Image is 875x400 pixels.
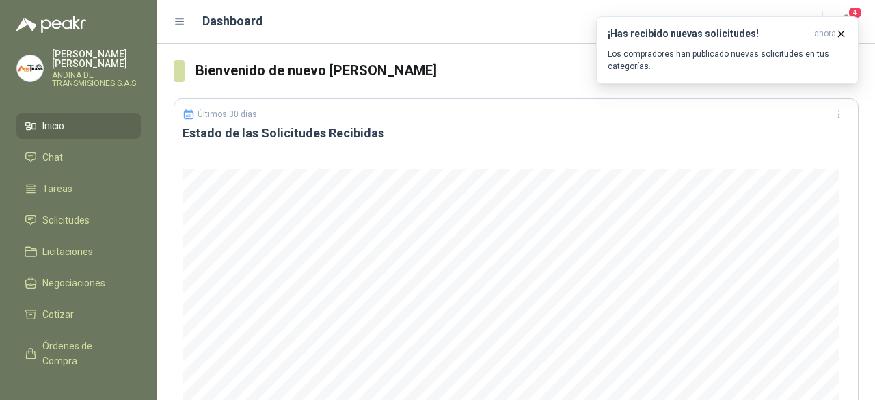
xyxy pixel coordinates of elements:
h1: Dashboard [202,12,263,31]
span: Tareas [42,181,72,196]
h3: Bienvenido de nuevo [PERSON_NAME] [196,60,859,81]
img: Logo peakr [16,16,86,33]
p: ANDINA DE TRANSMISIONES S.A.S [52,71,141,88]
a: Licitaciones [16,239,141,265]
a: Inicio [16,113,141,139]
img: Company Logo [17,55,43,81]
a: Órdenes de Compra [16,333,141,374]
span: Órdenes de Compra [42,338,128,369]
span: Solicitudes [42,213,90,228]
a: Negociaciones [16,270,141,296]
span: Cotizar [42,307,74,322]
span: Licitaciones [42,244,93,259]
a: Cotizar [16,302,141,328]
span: Inicio [42,118,64,133]
a: Solicitudes [16,207,141,233]
span: 4 [848,6,863,19]
p: Últimos 30 días [198,109,257,119]
h3: ¡Has recibido nuevas solicitudes! [608,28,809,40]
a: Tareas [16,176,141,202]
p: Los compradores han publicado nuevas solicitudes en tus categorías. [608,48,847,72]
a: Chat [16,144,141,170]
button: ¡Has recibido nuevas solicitudes!ahora Los compradores han publicado nuevas solicitudes en tus ca... [596,16,859,84]
span: ahora [814,28,836,40]
h3: Estado de las Solicitudes Recibidas [183,125,850,142]
span: Chat [42,150,63,165]
button: 4 [834,10,859,34]
span: Negociaciones [42,276,105,291]
p: [PERSON_NAME] [PERSON_NAME] [52,49,141,68]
